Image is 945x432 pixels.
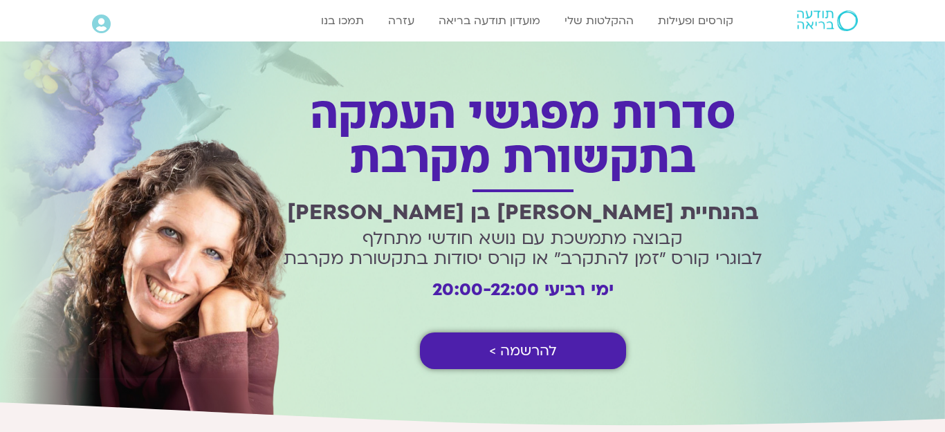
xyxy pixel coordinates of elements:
a: להרשמה > [420,332,626,369]
img: תודעה בריאה [797,10,858,31]
a: מועדון תודעה בריאה [432,8,547,34]
h2: בהנחיית [PERSON_NAME] בן [PERSON_NAME] [277,200,769,225]
a: קורסים ופעילות [651,8,740,34]
h1: סדרות מפגשי העמקה בתקשורת מקרבת [277,93,769,181]
a: ההקלטות שלי [558,8,641,34]
a: עזרה [381,8,421,34]
h2: קבוצה מתמשכת עם נושא חודשי מתחלף לבוגרי קורס ״זמן להתקרב״ או קורס יסודות בתקשורת מקרבת [277,229,769,269]
a: תמכו בנו [314,8,371,34]
strong: ימי רביעי 20:00-22:00 [432,278,614,301]
span: להרשמה > [489,343,557,359]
